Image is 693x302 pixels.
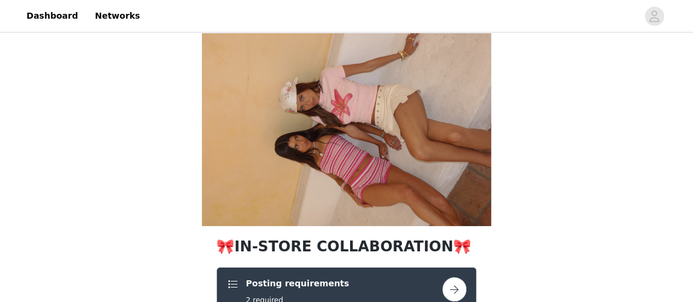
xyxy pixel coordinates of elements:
[246,277,349,290] h4: Posting requirements
[202,33,491,226] img: campaign image
[87,2,147,30] a: Networks
[19,2,85,30] a: Dashboard
[216,236,477,257] h1: 🎀IN-STORE COLLABORATION🎀
[648,7,660,26] div: avatar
